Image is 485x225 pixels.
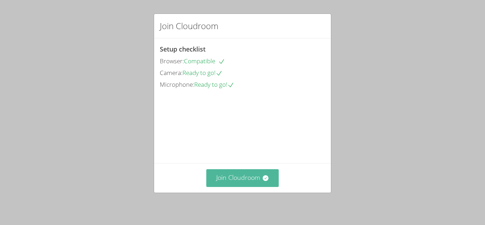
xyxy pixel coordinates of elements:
[194,80,234,89] span: Ready to go!
[206,169,279,187] button: Join Cloudroom
[160,69,182,77] span: Camera:
[160,45,206,53] span: Setup checklist
[160,80,194,89] span: Microphone:
[160,20,218,32] h2: Join Cloudroom
[160,57,184,65] span: Browser:
[184,57,225,65] span: Compatible
[182,69,223,77] span: Ready to go!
